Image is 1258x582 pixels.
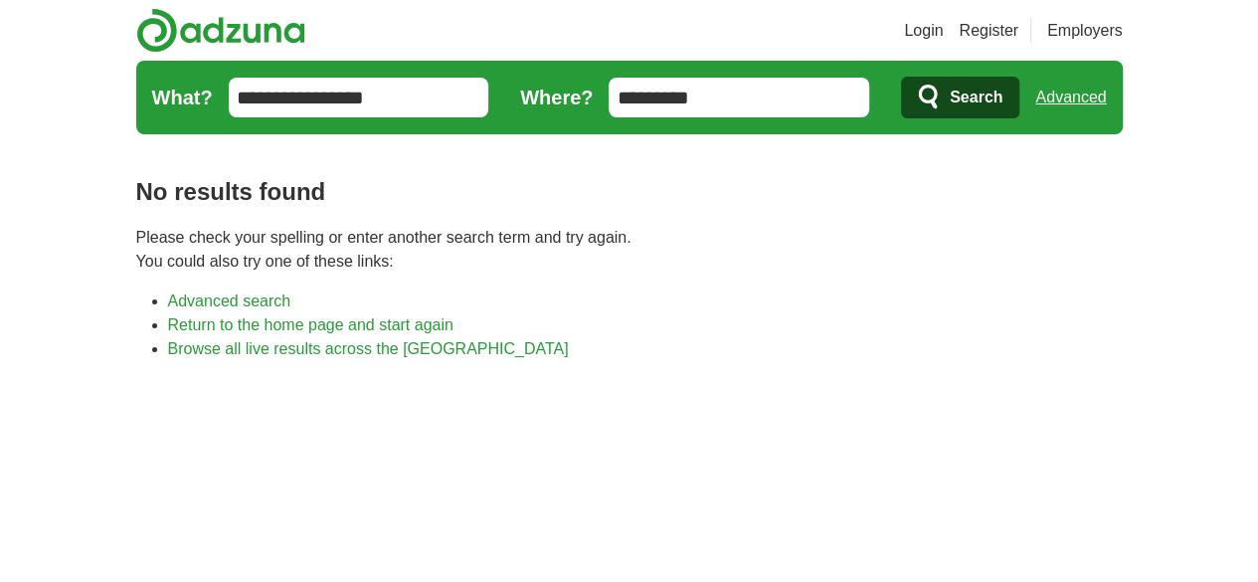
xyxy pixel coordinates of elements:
img: Adzuna logo [136,8,305,53]
button: Search [901,77,1019,118]
a: Advanced [1035,78,1106,117]
a: Advanced search [168,292,291,309]
label: Where? [520,83,593,112]
a: Employers [1047,19,1123,43]
a: Return to the home page and start again [168,316,453,333]
h1: No results found [136,174,1123,210]
label: What? [152,83,213,112]
a: Browse all live results across the [GEOGRAPHIC_DATA] [168,340,569,357]
p: Please check your spelling or enter another search term and try again. You could also try one of ... [136,226,1123,274]
a: Register [959,19,1018,43]
a: Login [904,19,943,43]
span: Search [950,78,1002,117]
